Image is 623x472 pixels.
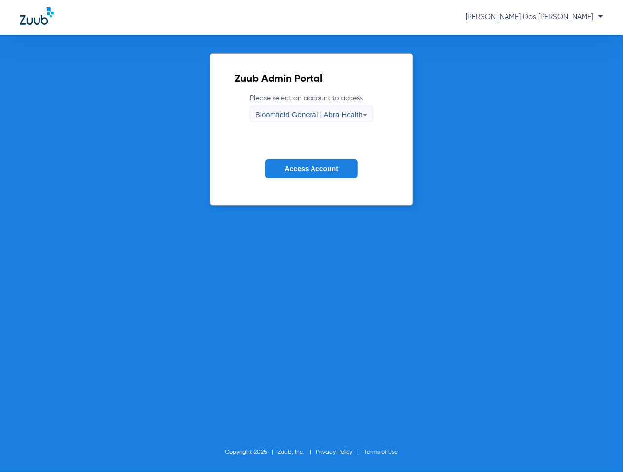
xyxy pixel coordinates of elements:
a: Privacy Policy [316,449,353,455]
span: Bloomfield General | Abra Health [255,110,363,118]
span: Access Account [285,165,338,173]
label: Please select an account to access [250,93,373,122]
li: Zuub, Inc. [278,447,316,457]
h2: Zuub Admin Portal [235,75,388,84]
a: Terms of Use [364,449,398,455]
span: [PERSON_NAME] Dos [PERSON_NAME] [466,13,603,21]
li: Copyright 2025 [225,447,278,457]
img: Zuub Logo [20,7,54,25]
button: Access Account [265,159,358,179]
